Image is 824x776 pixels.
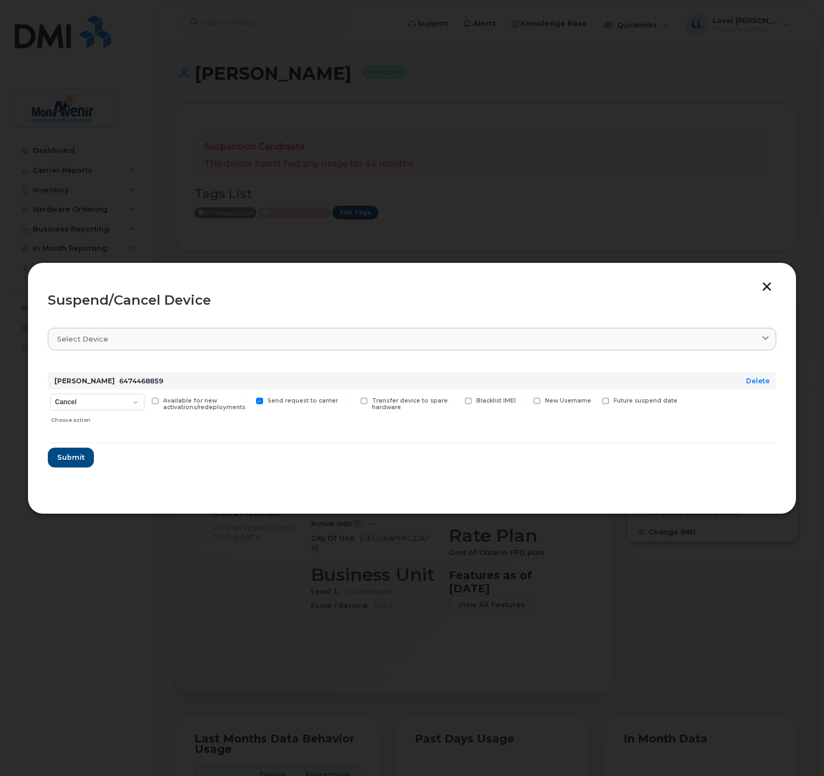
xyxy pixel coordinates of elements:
span: Transfer device to spare hardware [372,397,448,411]
span: Available for new activations/redeployments [163,397,246,411]
input: New Username [520,398,526,403]
input: Send request to carrier [243,398,248,403]
span: Future suspend date [614,397,677,404]
input: Future suspend date [589,398,594,403]
span: Blacklist IMEI [476,397,516,404]
input: Blacklist IMEI [452,398,457,403]
input: Transfer device to spare hardware [347,398,353,403]
div: Suspend/Cancel Device [48,294,776,307]
a: Delete [746,377,770,385]
span: 6474468859 [119,377,163,385]
span: Send request to carrier [268,397,338,404]
span: New Username [545,397,591,404]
